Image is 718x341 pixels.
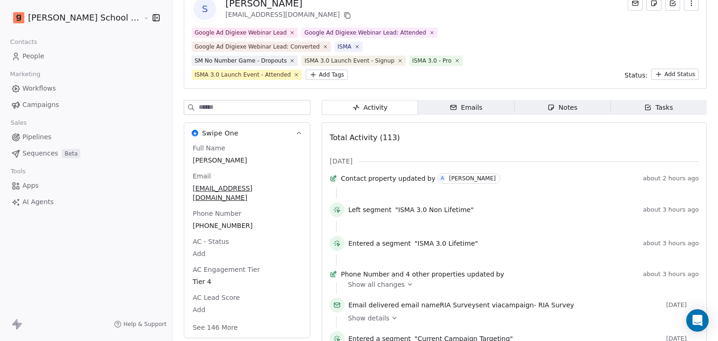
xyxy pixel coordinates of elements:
span: Campaigns [22,100,59,110]
span: Show details [348,313,389,323]
span: AC Lead Score [191,293,242,302]
span: Add [193,249,302,258]
button: [PERSON_NAME] School of Finance LLP [11,10,136,26]
a: Show details [348,313,692,323]
a: Show all changes [348,280,692,289]
span: about 3 hours ago [643,206,699,213]
span: Total Activity (113) [330,133,400,142]
span: Sequences [22,149,58,158]
a: Help & Support [114,320,166,328]
span: [PERSON_NAME] School of Finance LLP [28,12,141,24]
span: Phone Number [341,270,389,279]
img: Swipe One [192,130,198,136]
span: [PHONE_NUMBER] [193,221,302,230]
div: Google Ad Digiexe Webinar Lead: Attended [304,28,426,37]
button: Swipe OneSwipe One [184,123,310,143]
a: Pipelines [7,129,165,145]
span: and 4 other properties updated [391,270,494,279]
span: Contacts [6,35,41,49]
span: RIA Survey [538,301,574,309]
div: [PERSON_NAME] [449,175,495,182]
span: Show all changes [348,280,405,289]
span: Tier 4 [193,277,302,286]
img: Goela%20School%20Logos%20(4).png [13,12,24,23]
span: about 3 hours ago [643,270,699,278]
span: Full Name [191,143,227,153]
span: Phone Number [191,209,243,218]
button: See 146 More [187,319,243,336]
span: Entered a segment [348,239,411,248]
div: ISMA [337,43,352,51]
div: A [441,175,444,182]
span: [DATE] [330,156,352,166]
div: SM No Number Game - Dropouts [194,57,287,65]
div: Google Ad Digiexe Webinar Lead [194,28,287,37]
span: AC - Status [191,237,231,246]
span: "ISMA 3.0 Lifetime" [415,239,478,248]
span: Help & Support [123,320,166,328]
span: Apps [22,181,39,191]
span: about 3 hours ago [643,240,699,247]
a: Campaigns [7,97,165,113]
span: Add [193,305,302,314]
span: RIA Survey [440,301,476,309]
div: ISMA 3.0 Launch Event - Signup [304,57,394,65]
span: "ISMA 3.0 Non Lifetime" [395,205,474,214]
span: Contact [341,174,366,183]
div: Emails [450,103,482,113]
a: Workflows [7,81,165,96]
a: Apps [7,178,165,193]
span: Marketing [6,67,44,81]
span: People [22,51,44,61]
div: Notes [547,103,577,113]
button: Add Tags [306,70,348,80]
span: [EMAIL_ADDRESS][DOMAIN_NAME] [193,184,302,202]
div: Swipe OneSwipe One [184,143,310,338]
span: Email delivered [348,301,399,309]
span: Workflows [22,84,56,93]
span: Swipe One [202,128,238,138]
span: Left segment [348,205,391,214]
span: Sales [7,116,31,130]
span: email name sent via campaign - [348,300,574,310]
span: Tools [7,164,29,178]
span: Beta [62,149,80,158]
div: Tasks [644,103,673,113]
span: [PERSON_NAME] [193,156,302,165]
span: about 2 hours ago [643,175,699,182]
a: SequencesBeta [7,146,165,161]
span: [DATE] [666,301,699,309]
div: [EMAIL_ADDRESS][DOMAIN_NAME] [225,10,353,21]
a: People [7,49,165,64]
span: AI Agents [22,197,54,207]
div: ISMA 3.0 Launch Event - Attended [194,71,291,79]
span: Pipelines [22,132,51,142]
button: Add Status [651,69,699,80]
a: AI Agents [7,194,165,210]
span: by [496,270,504,279]
span: property updated [368,174,426,183]
div: Open Intercom Messenger [686,309,709,332]
span: Email [191,171,213,181]
span: Status: [625,71,647,80]
span: by [427,174,435,183]
span: AC Engagement Tier [191,265,262,274]
div: ISMA 3.0 - Pro [412,57,452,65]
div: Google Ad Digiexe Webinar Lead: Converted [194,43,320,51]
